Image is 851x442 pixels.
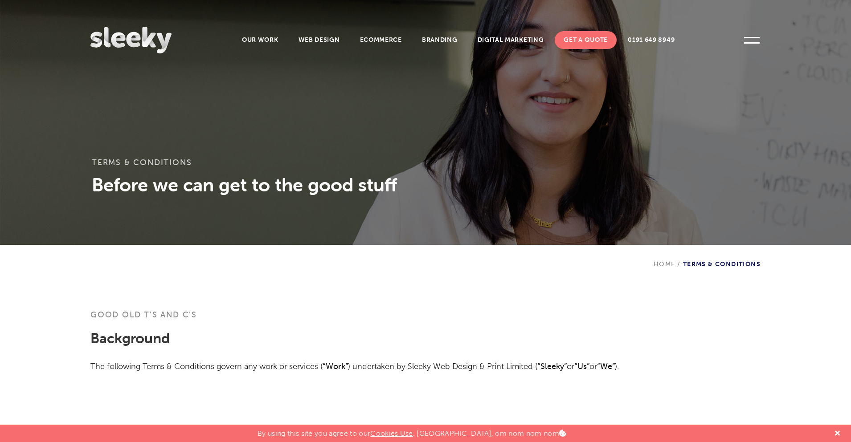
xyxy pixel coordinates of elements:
a: Home [654,260,675,268]
a: Branding [413,31,466,49]
h2: 1. Contract [171,372,680,442]
a: Digital Marketing [469,31,553,49]
div: Terms & Conditions [654,245,761,268]
a: Get A Quote [555,31,617,49]
strong: “We” [597,361,615,371]
h3: Before we can get to the good stuff [92,174,759,196]
a: Cookies Use [370,429,413,438]
a: Web Design [290,31,349,49]
span: / [675,260,683,268]
a: Ecommerce [351,31,411,49]
a: 0191 649 8949 [619,31,683,49]
strong: “Us” [574,361,589,371]
p: By using this site you agree to our . [GEOGRAPHIC_DATA], om nom nom nom [258,425,566,438]
h1: Terms & Conditions [92,158,759,174]
strong: “Work” [323,361,348,371]
strong: “Sleeky” [537,361,567,371]
h2: Background [90,327,761,361]
h3: Good old T’s and C’s [90,309,761,327]
img: Sleeky Web Design Newcastle [90,27,172,53]
p: The following Terms & Conditions govern any work or services ( ) undertaken by Sleeky Web Design ... [90,361,761,372]
a: Our Work [233,31,287,49]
